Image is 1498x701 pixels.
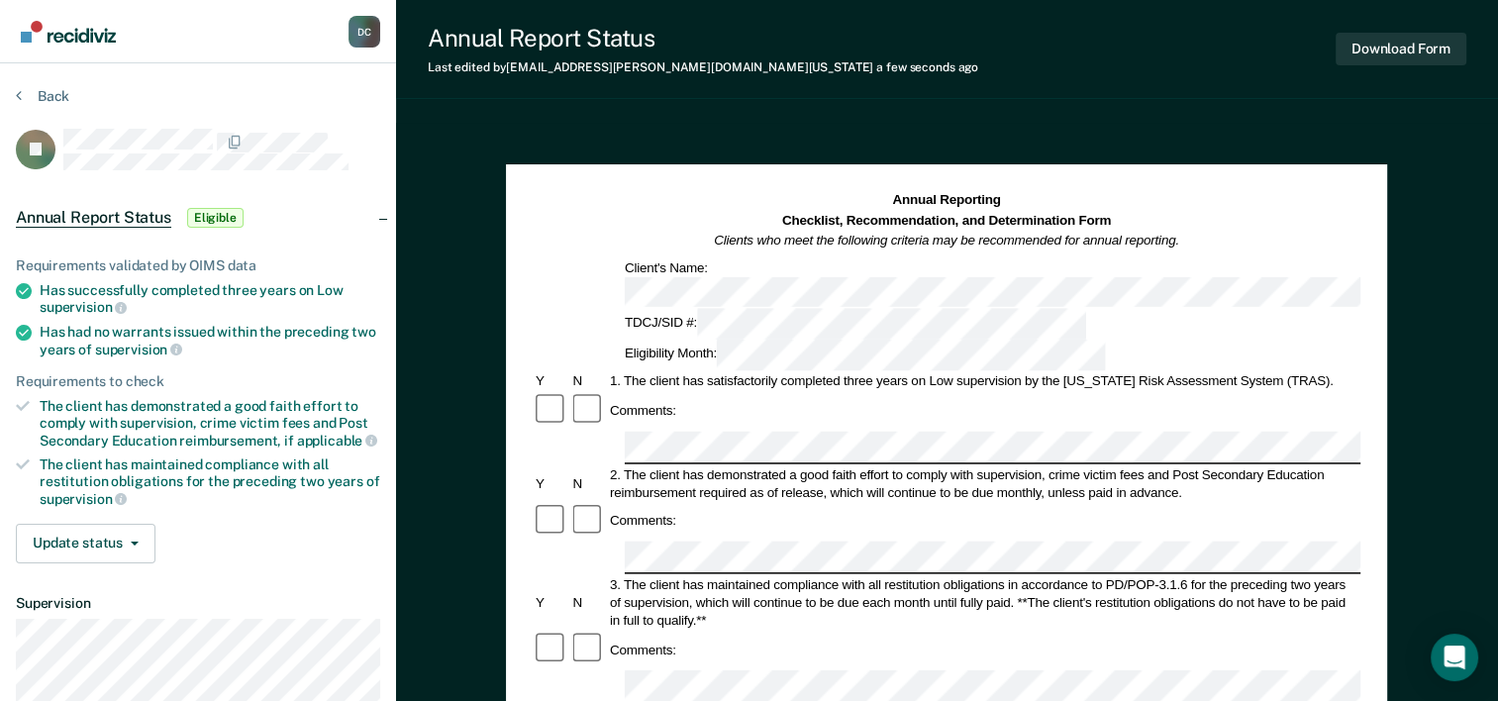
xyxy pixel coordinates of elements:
[1431,634,1478,681] div: Open Intercom Messenger
[570,474,607,492] div: N
[16,595,380,612] dt: Supervision
[16,524,155,563] button: Update status
[607,465,1360,501] div: 2. The client has demonstrated a good faith effort to comply with supervision, crime victim fees ...
[16,208,171,228] span: Annual Report Status
[570,593,607,611] div: N
[1336,33,1466,65] button: Download Form
[297,433,377,449] span: applicable
[16,87,69,105] button: Back
[607,512,679,530] div: Comments:
[40,282,380,316] div: Has successfully completed three years on Low
[607,372,1360,390] div: 1. The client has satisfactorily completed three years on Low supervision by the [US_STATE] Risk ...
[876,60,978,74] span: a few seconds ago
[533,593,569,611] div: Y
[782,213,1111,228] strong: Checklist, Recommendation, and Determination Form
[95,342,182,357] span: supervision
[16,373,380,390] div: Requirements to check
[533,474,569,492] div: Y
[40,456,380,507] div: The client has maintained compliance with all restitution obligations for the preceding two years of
[533,372,569,390] div: Y
[16,257,380,274] div: Requirements validated by OIMS data
[607,575,1360,629] div: 3. The client has maintained compliance with all restitution obligations in accordance to PD/POP-...
[622,309,1089,340] div: TDCJ/SID #:
[40,299,127,315] span: supervision
[187,208,244,228] span: Eligible
[715,233,1180,248] em: Clients who meet the following criteria may be recommended for annual reporting.
[21,21,116,43] img: Recidiviz
[607,641,679,658] div: Comments:
[428,24,978,52] div: Annual Report Status
[607,402,679,420] div: Comments:
[349,16,380,48] div: D C
[570,372,607,390] div: N
[40,324,380,357] div: Has had no warrants issued within the preceding two years of
[893,193,1001,208] strong: Annual Reporting
[40,491,127,507] span: supervision
[428,60,978,74] div: Last edited by [EMAIL_ADDRESS][PERSON_NAME][DOMAIN_NAME][US_STATE]
[622,340,1109,370] div: Eligibility Month:
[40,398,380,449] div: The client has demonstrated a good faith effort to comply with supervision, crime victim fees and...
[349,16,380,48] button: Profile dropdown button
